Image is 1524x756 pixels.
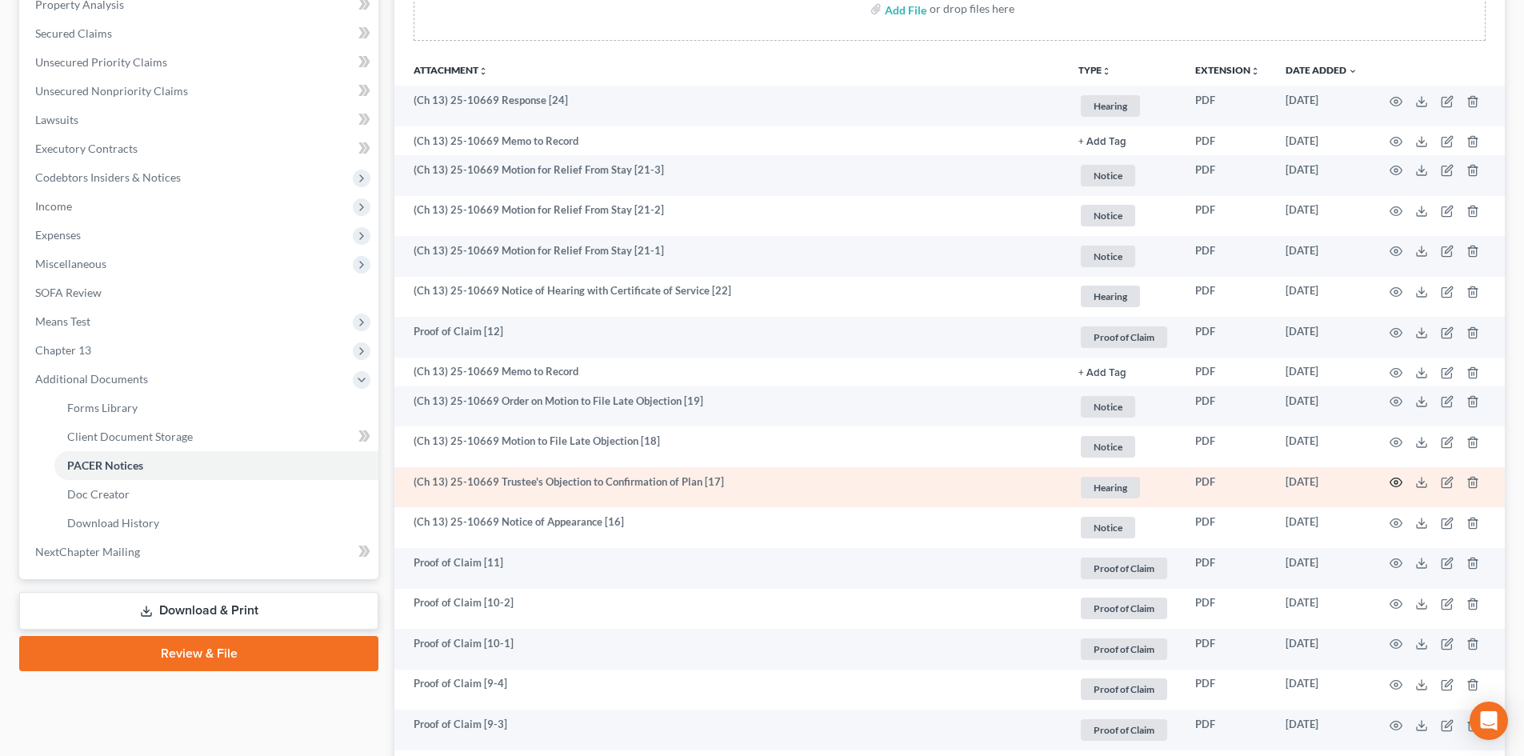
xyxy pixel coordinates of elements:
a: Notice [1078,514,1170,541]
td: [DATE] [1273,548,1370,589]
td: Proof of Claim [9-4] [394,670,1066,710]
span: Income [35,199,72,213]
a: + Add Tag [1078,364,1170,379]
a: PACER Notices [54,451,378,480]
span: Notice [1081,205,1135,226]
span: Lawsuits [35,113,78,126]
span: Forms Library [67,401,138,414]
span: PACER Notices [67,458,143,472]
a: Notice [1078,162,1170,189]
button: + Add Tag [1078,368,1126,378]
td: PDF [1182,277,1273,318]
span: Expenses [35,228,81,242]
td: PDF [1182,710,1273,750]
span: SOFA Review [35,286,102,299]
td: [DATE] [1273,236,1370,277]
td: [DATE] [1273,277,1370,318]
td: PDF [1182,196,1273,237]
span: Unsecured Nonpriority Claims [35,84,188,98]
button: + Add Tag [1078,137,1126,147]
td: PDF [1182,155,1273,196]
a: Date Added expand_more [1286,64,1358,76]
td: [DATE] [1273,426,1370,467]
span: Proof of Claim [1081,678,1167,700]
a: Client Document Storage [54,422,378,451]
td: PDF [1182,236,1273,277]
td: PDF [1182,629,1273,670]
span: Notice [1081,436,1135,458]
button: TYPEunfold_more [1078,66,1111,76]
span: Client Document Storage [67,430,193,443]
td: (Ch 13) 25-10669 Motion for Relief From Stay [21-2] [394,196,1066,237]
td: Proof of Claim [9-3] [394,710,1066,750]
a: Notice [1078,394,1170,420]
a: Proof of Claim [1078,717,1170,743]
i: unfold_more [1250,66,1260,76]
a: Secured Claims [22,19,378,48]
td: [DATE] [1273,317,1370,358]
span: Hearing [1081,95,1140,117]
td: PDF [1182,467,1273,508]
td: PDF [1182,317,1273,358]
a: Download & Print [19,592,378,630]
a: Review & File [19,636,378,671]
td: PDF [1182,86,1273,126]
span: Proof of Claim [1081,326,1167,348]
td: PDF [1182,386,1273,427]
a: Lawsuits [22,106,378,134]
span: Executory Contracts [35,142,138,155]
a: Unsecured Nonpriority Claims [22,77,378,106]
a: Proof of Claim [1078,555,1170,582]
td: [DATE] [1273,196,1370,237]
a: Notice [1078,434,1170,460]
td: (Ch 13) 25-10669 Memo to Record [394,126,1066,155]
span: Unsecured Priority Claims [35,55,167,69]
td: PDF [1182,426,1273,467]
span: Proof of Claim [1081,558,1167,579]
td: [DATE] [1273,126,1370,155]
td: Proof of Claim [12] [394,317,1066,358]
a: + Add Tag [1078,134,1170,149]
span: Download History [67,516,159,530]
a: Hearing [1078,93,1170,119]
td: (Ch 13) 25-10669 Memo to Record [394,358,1066,386]
td: (Ch 13) 25-10669 Notice of Hearing with Certificate of Service [22] [394,277,1066,318]
span: NextChapter Mailing [35,545,140,558]
span: Notice [1081,517,1135,538]
a: SOFA Review [22,278,378,307]
span: Miscellaneous [35,257,106,270]
i: unfold_more [478,66,488,76]
td: [DATE] [1273,670,1370,710]
td: PDF [1182,358,1273,386]
td: [DATE] [1273,155,1370,196]
div: Open Intercom Messenger [1470,702,1508,740]
a: Forms Library [54,394,378,422]
span: Proof of Claim [1081,638,1167,660]
a: Attachmentunfold_more [414,64,488,76]
td: [DATE] [1273,86,1370,126]
a: Proof of Claim [1078,636,1170,662]
td: [DATE] [1273,507,1370,548]
a: Proof of Claim [1078,676,1170,702]
td: PDF [1182,548,1273,589]
a: Hearing [1078,283,1170,310]
a: Notice [1078,243,1170,270]
div: or drop files here [930,1,1014,17]
td: Proof of Claim [10-2] [394,589,1066,630]
span: Codebtors Insiders & Notices [35,170,181,184]
td: [DATE] [1273,710,1370,750]
span: Chapter 13 [35,343,91,357]
a: Proof of Claim [1078,595,1170,622]
td: (Ch 13) 25-10669 Response [24] [394,86,1066,126]
span: Notice [1081,246,1135,267]
a: Executory Contracts [22,134,378,163]
td: PDF [1182,126,1273,155]
span: Proof of Claim [1081,719,1167,741]
td: (Ch 13) 25-10669 Motion for Relief From Stay [21-3] [394,155,1066,196]
span: Means Test [35,314,90,328]
td: (Ch 13) 25-10669 Trustee's Objection to Confirmation of Plan [17] [394,467,1066,508]
span: Doc Creator [67,487,130,501]
a: Unsecured Priority Claims [22,48,378,77]
a: Proof of Claim [1078,324,1170,350]
td: [DATE] [1273,386,1370,427]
